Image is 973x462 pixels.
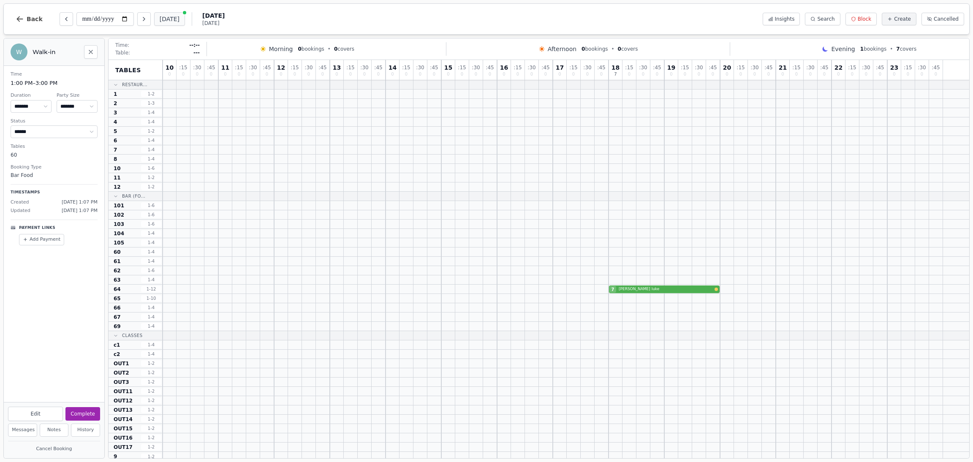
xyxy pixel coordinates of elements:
[114,360,129,367] span: OUT1
[763,13,800,25] button: Insights
[141,119,161,125] span: 1 - 4
[583,65,591,70] span: : 30
[71,424,100,437] button: History
[817,16,834,22] span: Search
[141,258,161,264] span: 1 - 4
[141,100,161,106] span: 1 - 3
[792,65,800,70] span: : 15
[141,416,161,422] span: 1 - 2
[202,11,225,20] span: [DATE]
[781,72,784,76] span: 0
[141,323,161,329] span: 1 - 4
[11,71,98,78] dt: Time
[614,72,617,76] span: 7
[402,65,410,70] span: : 15
[882,13,916,25] button: Create
[858,16,871,22] span: Block
[122,193,145,199] span: Bar (Fo...
[809,72,812,76] span: 0
[114,397,133,404] span: OUT12
[932,65,940,70] span: : 45
[114,351,120,358] span: c2
[33,48,79,56] h2: Walk-in
[461,72,463,76] span: 0
[558,72,561,76] span: 0
[405,72,408,76] span: 0
[277,65,285,71] span: 12
[433,72,435,76] span: 0
[831,45,855,53] span: Evening
[11,79,98,87] dd: 1:00 PM – 3:00 PM
[582,46,608,52] span: bookings
[458,65,466,70] span: : 15
[334,46,337,52] span: 0
[795,72,798,76] span: 0
[221,65,229,71] span: 11
[210,72,212,76] span: 0
[207,65,215,70] span: : 45
[779,65,787,71] span: 21
[750,65,758,70] span: : 30
[11,199,29,206] span: Created
[530,72,533,76] span: 0
[548,45,576,53] span: Afternoon
[298,46,301,52] span: 0
[141,165,161,171] span: 1 - 6
[114,323,121,330] span: 69
[114,277,121,283] span: 63
[879,72,881,76] span: 0
[848,65,856,70] span: : 15
[712,72,714,76] span: 0
[321,72,324,76] span: 0
[141,379,161,385] span: 1 - 2
[114,379,129,386] span: OUT3
[189,42,200,49] span: --:--
[544,72,547,76] span: 0
[334,46,354,52] span: covers
[114,435,133,441] span: OUT16
[11,143,98,150] dt: Tables
[57,92,98,99] dt: Party Size
[896,46,916,52] span: covers
[141,249,161,255] span: 1 - 4
[114,221,124,228] span: 103
[141,425,161,432] span: 1 - 2
[556,65,564,71] span: 17
[500,65,508,71] span: 16
[805,13,840,25] button: Search
[527,65,535,70] span: : 30
[11,151,98,159] dd: 60
[114,416,133,423] span: OUT14
[670,72,672,76] span: 0
[514,65,522,70] span: : 15
[141,277,161,283] span: 1 - 4
[294,72,296,76] span: 0
[168,72,171,76] span: 0
[363,72,366,76] span: 0
[141,156,161,162] span: 1 - 4
[876,65,884,70] span: : 45
[114,184,121,190] span: 12
[739,72,742,76] span: 0
[619,286,713,292] span: [PERSON_NAME] luke
[114,165,121,172] span: 10
[921,72,923,76] span: 0
[767,72,770,76] span: 0
[904,65,912,70] span: : 15
[360,65,368,70] span: : 30
[837,72,840,76] span: 0
[266,72,268,76] span: 0
[653,65,661,70] span: : 45
[582,46,585,52] span: 0
[569,65,577,70] span: : 15
[430,65,438,70] span: : 45
[114,128,117,135] span: 5
[318,65,326,70] span: : 45
[628,72,631,76] span: 0
[224,72,226,76] span: 0
[141,221,161,227] span: 1 - 6
[681,65,689,70] span: : 15
[114,388,133,395] span: OUT11
[586,72,589,76] span: 0
[737,65,745,70] span: : 15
